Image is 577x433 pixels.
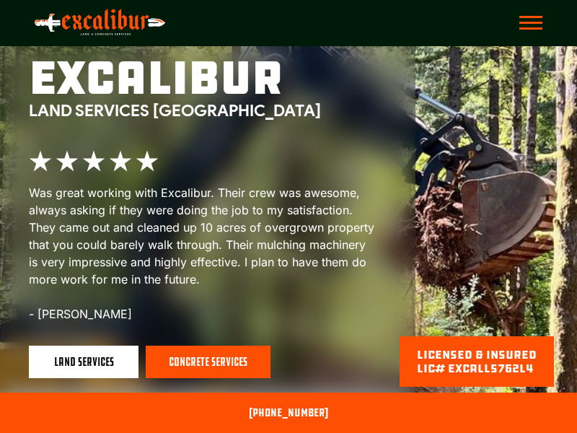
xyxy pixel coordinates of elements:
a: concrete services [146,346,270,379]
div: [PHONE_NUMBER] [249,404,328,421]
h1: excalibur [29,55,321,101]
a: land services [29,346,138,379]
div: Land Services [GEOGRAPHIC_DATA] [29,101,321,121]
div: licensed & Insured lic# EXCALLS762L4 [417,348,537,375]
p: Was great working with Excalibur. Their crew was awesome, always asking if they were doing the jo... [29,184,375,323]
